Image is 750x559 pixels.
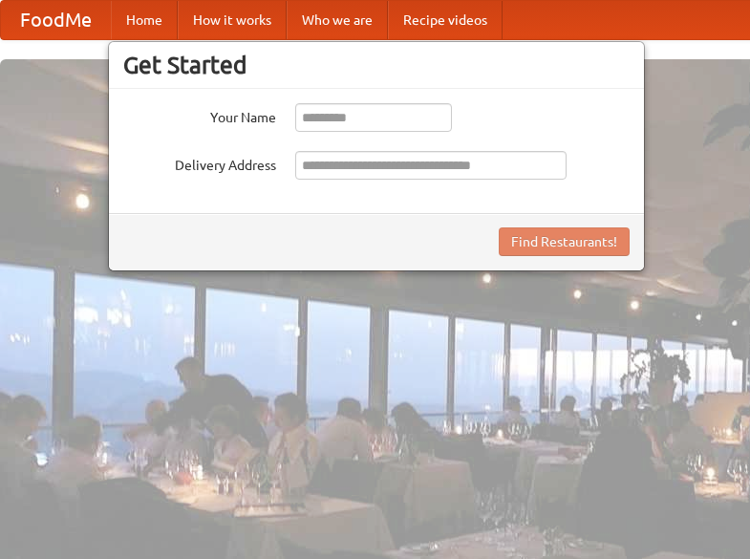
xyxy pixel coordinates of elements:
[178,1,287,39] a: How it works
[499,227,630,256] button: Find Restaurants!
[123,151,276,175] label: Delivery Address
[1,1,111,39] a: FoodMe
[123,103,276,127] label: Your Name
[111,1,178,39] a: Home
[388,1,503,39] a: Recipe videos
[123,51,630,79] h3: Get Started
[287,1,388,39] a: Who we are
